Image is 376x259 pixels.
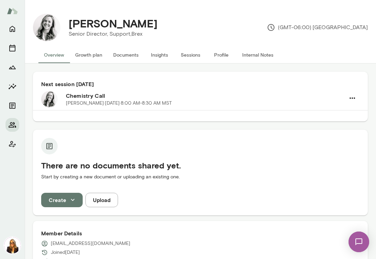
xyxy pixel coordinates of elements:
button: Profile [206,47,237,63]
img: Anne Gottwalt [33,14,60,41]
p: (GMT-06:00) [GEOGRAPHIC_DATA] [267,23,368,32]
h6: Chemistry Call [66,92,345,100]
button: Documents [108,47,144,63]
button: Members [5,118,19,132]
button: Documents [5,99,19,113]
h6: Member Details [41,229,360,237]
button: Internal Notes [237,47,279,63]
button: Growth Plan [5,60,19,74]
button: Upload [85,193,118,207]
button: Create [41,193,83,207]
button: Insights [5,80,19,93]
button: Sessions [5,41,19,55]
h6: Next session [DATE] [41,80,360,88]
p: Joined [DATE] [51,249,80,256]
img: Melissa Lemberg [4,237,21,254]
button: Home [5,22,19,36]
p: Senior Director, Support, Brex [69,30,157,38]
p: Start by creating a new document or uploading an existing one. [41,174,360,180]
h4: [PERSON_NAME] [69,17,157,30]
button: Client app [5,137,19,151]
button: Sessions [175,47,206,63]
p: [EMAIL_ADDRESS][DOMAIN_NAME] [51,240,130,247]
button: Growth plan [70,47,108,63]
img: Mento [7,4,18,17]
p: [PERSON_NAME] · [DATE] · 8:00 AM-8:30 AM MST [66,100,172,107]
h5: There are no documents shared yet. [41,160,360,171]
button: Overview [38,47,70,63]
button: Insights [144,47,175,63]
